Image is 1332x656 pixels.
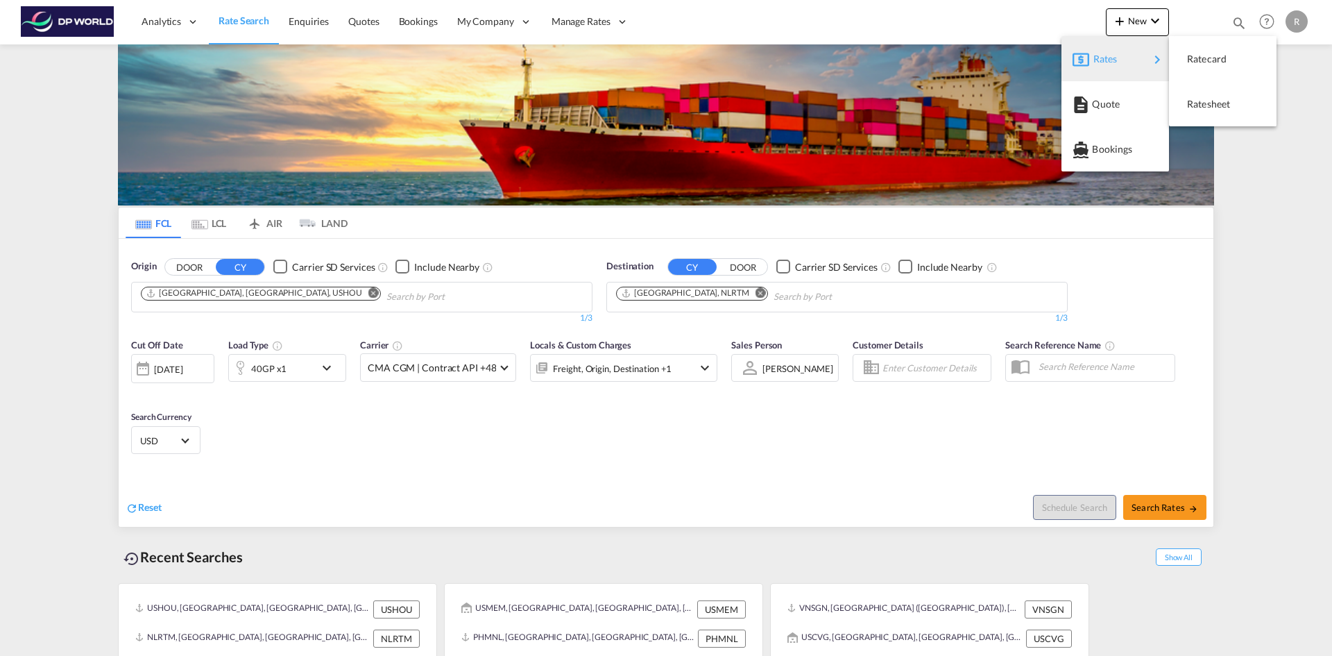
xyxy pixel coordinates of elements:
[1061,126,1169,171] button: Bookings
[1092,90,1107,118] span: Quote
[1149,51,1165,68] md-icon: icon-chevron-right
[1073,132,1158,167] div: Bookings
[1073,87,1158,121] div: Quote
[1092,135,1107,163] span: Bookings
[1061,81,1169,126] button: Quote
[1093,45,1110,73] span: Rates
